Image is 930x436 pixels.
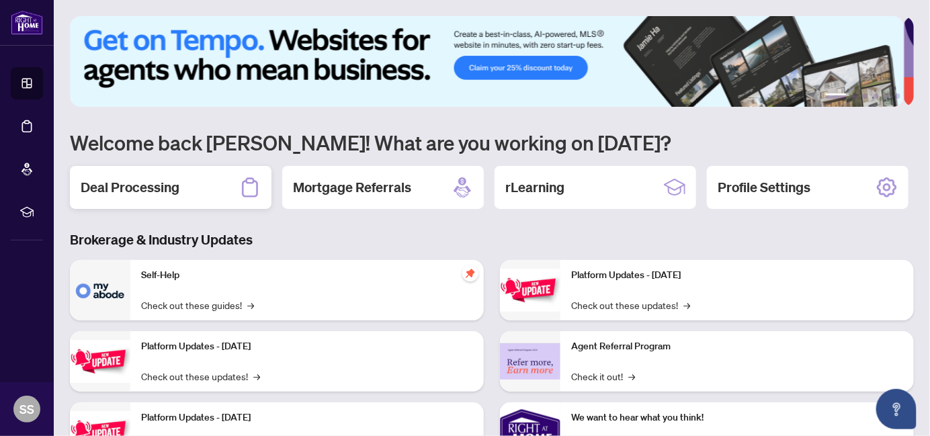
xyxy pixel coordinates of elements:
[571,410,903,425] p: We want to hear what you think!
[247,298,254,312] span: →
[500,269,560,311] img: Platform Updates - June 23, 2025
[876,389,917,429] button: Open asap
[863,93,868,99] button: 3
[874,93,879,99] button: 4
[11,10,43,35] img: logo
[141,410,473,425] p: Platform Updates - [DATE]
[571,339,903,354] p: Agent Referral Program
[19,400,34,419] span: SS
[852,93,857,99] button: 2
[571,298,690,312] a: Check out these updates!→
[81,178,179,197] h2: Deal Processing
[70,340,130,382] img: Platform Updates - September 16, 2025
[141,298,254,312] a: Check out these guides!→
[70,16,904,107] img: Slide 0
[500,343,560,380] img: Agent Referral Program
[293,178,411,197] h2: Mortgage Referrals
[884,93,890,99] button: 5
[141,339,473,354] p: Platform Updates - [DATE]
[70,230,914,249] h3: Brokerage & Industry Updates
[571,369,635,384] a: Check it out!→
[462,265,478,281] span: pushpin
[141,369,260,384] a: Check out these updates!→
[141,268,473,283] p: Self-Help
[683,298,690,312] span: →
[628,369,635,384] span: →
[253,369,260,384] span: →
[571,268,903,283] p: Platform Updates - [DATE]
[825,93,847,99] button: 1
[718,178,810,197] h2: Profile Settings
[70,130,914,155] h1: Welcome back [PERSON_NAME]! What are you working on [DATE]?
[505,178,564,197] h2: rLearning
[895,93,900,99] button: 6
[70,260,130,320] img: Self-Help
